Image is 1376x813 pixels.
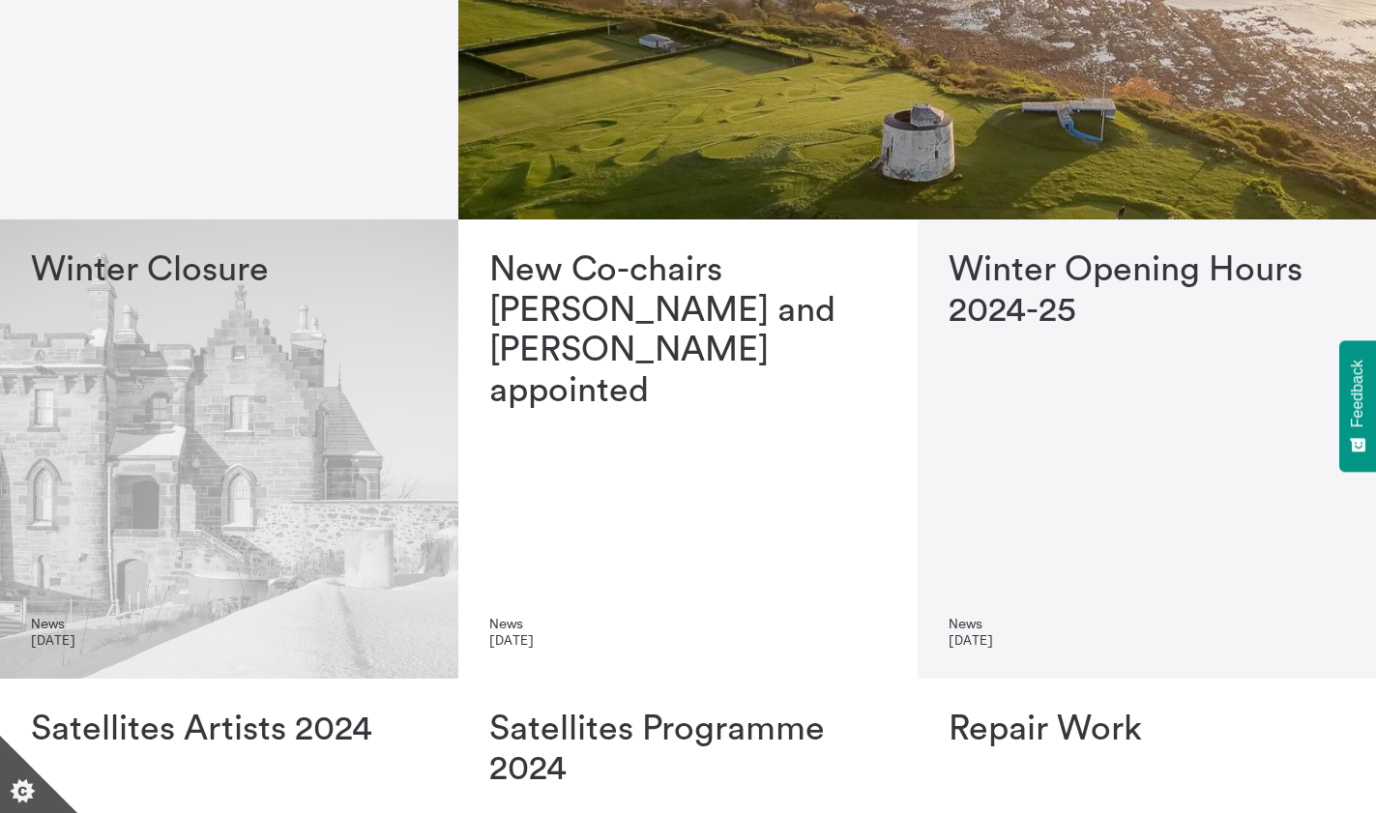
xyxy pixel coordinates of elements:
[489,632,886,648] p: [DATE]
[949,632,1345,648] p: [DATE]
[31,616,427,631] p: News
[489,616,886,631] p: News
[31,250,427,290] h1: Winter Closure
[949,616,1345,631] p: News
[949,250,1345,331] h1: Winter Opening Hours 2024-25
[489,250,886,411] h1: New Co-chairs [PERSON_NAME] and [PERSON_NAME] appointed
[918,219,1376,678] a: Winter Opening Hours 2024-25 News [DATE]
[31,710,427,749] h1: Satellites Artists 2024
[489,710,886,790] h1: Satellites Programme 2024
[1339,340,1376,472] button: Feedback - Show survey
[1349,360,1366,427] span: Feedback
[458,219,917,678] a: New Co-chairs [PERSON_NAME] and [PERSON_NAME] appointed News [DATE]
[31,632,427,648] p: [DATE]
[949,710,1345,749] h1: Repair Work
